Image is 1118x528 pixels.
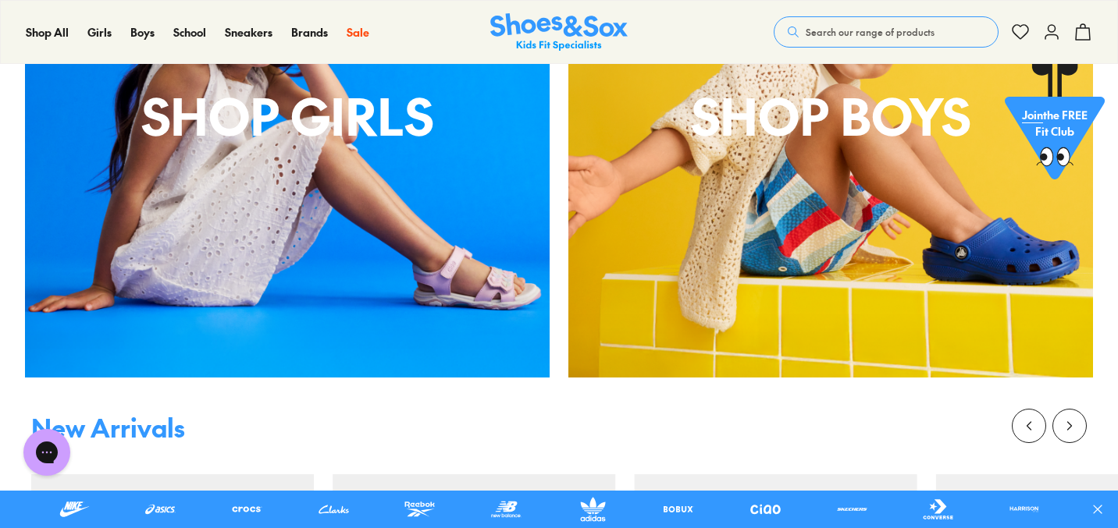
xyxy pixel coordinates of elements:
iframe: Gorgias live chat messenger [16,423,78,481]
p: shop boys [568,78,1093,153]
span: Search our range of products [806,25,935,39]
a: Sale [347,24,369,41]
a: School [173,24,206,41]
span: Join [1022,107,1043,122]
a: Jointhe FREE Fit Club [1005,63,1105,188]
a: Sneakers [225,24,272,41]
span: Sneakers [225,24,272,40]
p: the FREE Fit Club [1005,94,1105,152]
a: Girls [87,24,112,41]
span: Brands [291,24,328,40]
span: Boys [130,24,155,40]
a: Shop All [26,24,69,41]
span: Girls [87,24,112,40]
button: Search our range of products [774,16,999,48]
div: New Arrivals [31,415,185,440]
span: Sale [347,24,369,40]
p: Shop Girls [25,78,550,153]
span: Shop All [26,24,69,40]
a: Brands [291,24,328,41]
a: Boys [130,24,155,41]
a: Shoes & Sox [490,13,628,51]
span: School [173,24,206,40]
img: SNS_Logo_Responsive.svg [490,13,628,51]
